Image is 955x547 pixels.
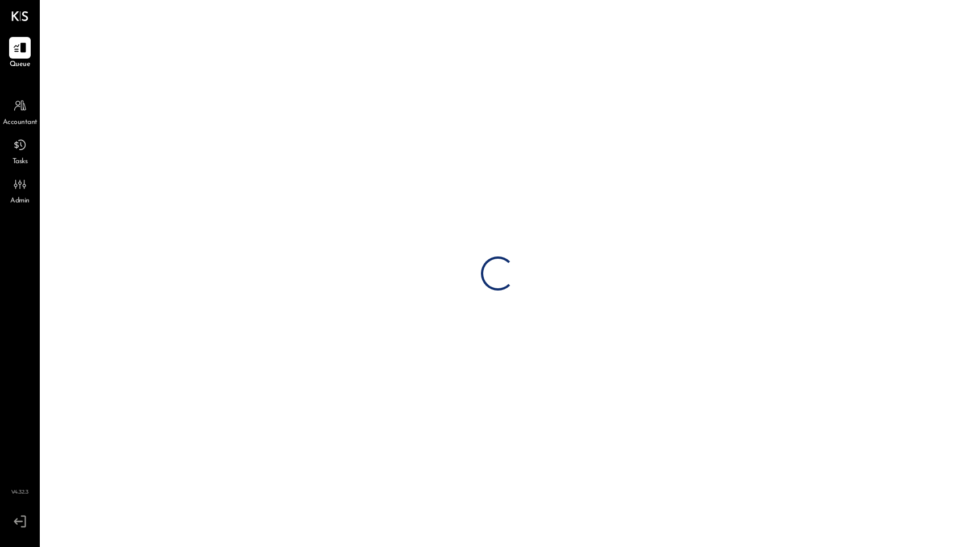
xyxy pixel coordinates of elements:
a: Queue [1,37,39,70]
span: Accountant [3,118,38,128]
a: Accountant [1,95,39,128]
a: Admin [1,173,39,206]
span: Queue [10,60,31,70]
a: Tasks [1,134,39,167]
span: Admin [10,196,30,206]
span: Tasks [13,157,28,167]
